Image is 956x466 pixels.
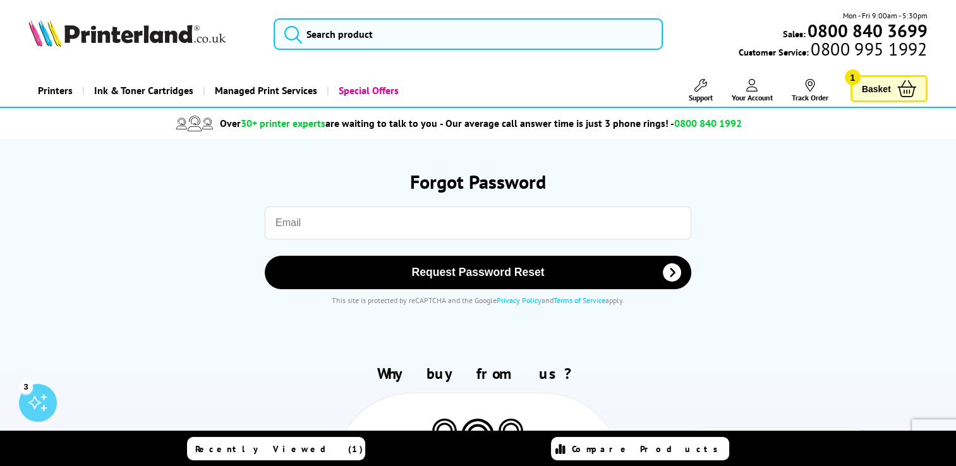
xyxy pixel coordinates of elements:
[459,419,497,462] img: Printer Experts
[689,93,713,102] span: Support
[19,379,33,393] div: 3
[808,19,928,42] b: 0800 840 3699
[732,79,773,102] a: Your Account
[862,80,891,97] span: Basket
[430,419,459,451] img: Printer Experts
[497,296,542,305] a: Privacy Policy
[674,117,742,129] span: 0800 840 1992
[28,19,226,47] img: Printerland Logo
[497,419,525,451] img: Printer Experts
[28,364,927,383] h2: Why buy from us?
[845,69,861,85] span: 1
[281,266,675,279] span: Request Password Reset
[265,256,691,289] button: Request Password Reset
[187,437,365,460] a: Recently Viewed (1)
[327,75,408,107] a: Special Offers
[28,75,82,107] a: Printers
[39,169,917,194] h1: Forgot Password
[843,9,928,21] span: Mon - Fri 9:00am - 5:30pm
[732,93,773,102] span: Your Account
[850,75,928,102] a: Basket 1
[241,117,325,129] span: 30+ printer experts
[28,19,258,49] a: Printerland Logo
[739,43,927,58] span: Customer Service:
[203,75,327,107] a: Managed Print Services
[783,28,806,40] span: Sales:
[551,437,729,460] a: Compare Products
[806,25,928,37] a: 0800 840 3699
[554,296,605,305] a: Terms of Service
[220,117,437,129] span: Over are waiting to talk to you
[274,18,663,50] input: Search product
[440,117,742,129] span: - Our average call answer time is just 3 phone rings! -
[195,443,363,455] span: Recently Viewed (1)
[82,75,203,107] a: Ink & Toner Cartridges
[265,206,691,239] input: Email
[94,75,193,107] span: Ink & Toner Cartridges
[792,79,828,102] a: Track Order
[809,43,927,55] span: 0800 995 1992
[689,79,713,102] a: Support
[572,443,725,455] span: Compare Products
[51,296,904,305] div: This site is protected by reCAPTCHA and the Google and apply.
